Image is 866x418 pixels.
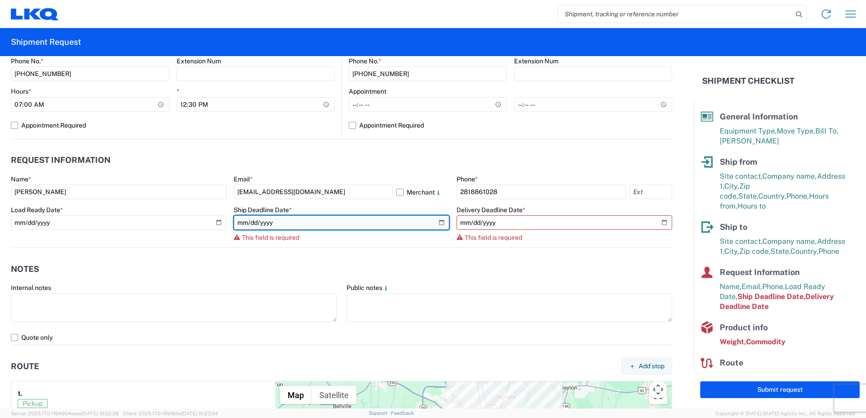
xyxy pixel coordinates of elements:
a: Support [369,410,391,416]
span: Phone, [786,192,809,200]
label: Appointment [349,87,386,95]
h2: Request Information [11,156,111,165]
a: Feedback [391,410,414,416]
h2: Route [11,362,39,371]
span: Email, [741,282,762,291]
span: Hours to [737,202,766,210]
label: Internal notes [11,284,51,292]
button: Map camera controls [649,380,667,399]
span: City, [724,247,739,256]
span: City, [724,182,739,190]
button: Show street map [280,386,312,404]
h2: Shipment Request [11,37,81,47]
button: Submit request [700,381,860,398]
span: Site contact, [720,172,762,180]
span: Pickup [18,399,48,408]
label: Quote only [11,330,672,345]
span: Name, [720,282,741,291]
label: Delivery Deadline Date [457,206,525,214]
span: Commodity [746,337,785,346]
span: Ship from [720,157,757,166]
span: Client: 2025.17.0-159f9de [123,411,218,416]
label: Merchant [396,185,449,199]
span: Zip code, [739,247,770,256]
span: Weight, [720,337,746,346]
span: Country, [758,192,786,200]
span: Server: 2025.17.0-1194904eeae [11,411,119,416]
input: Shipment, tracking or reference number [558,5,793,23]
h2: Shipment Checklist [702,76,794,86]
label: Appointment Required [11,118,335,133]
label: Name [11,175,31,183]
span: This field is required [242,234,299,241]
span: Add stop [639,362,664,370]
label: Phone No. [11,57,43,65]
span: Equipment Type, [720,127,777,135]
span: Company name, [762,237,817,246]
span: State, [770,247,790,256]
span: [DATE] 10:32:38 [82,411,119,416]
label: Hours [11,87,31,95]
span: This field is required [465,234,522,241]
span: Phone, [762,282,785,291]
span: Site contact, [720,237,762,246]
span: Move Type, [777,127,815,135]
label: Phone [457,175,478,183]
span: [DATE] 10:23:34 [181,411,218,416]
span: Ship Deadline Date, [737,292,805,301]
span: Request Information [720,267,800,277]
label: Ship Deadline Date [234,206,292,214]
input: Ext [630,185,672,199]
strong: 1. [18,388,22,399]
span: State, [738,192,758,200]
span: Ship to [720,222,747,232]
span: General Information [720,112,798,121]
span: Phone [818,247,839,256]
button: Add stop [621,358,672,375]
span: Route [720,358,743,367]
label: Phone No. [349,57,381,65]
label: Load Ready Date [11,206,63,214]
label: Extension Num [514,57,558,65]
label: Extension Num [177,57,221,65]
button: Show satellite imagery [312,386,356,404]
label: Public notes [346,284,390,292]
span: Bill To, [815,127,838,135]
span: Product info [720,323,768,332]
label: Email [234,175,253,183]
span: Country, [790,247,818,256]
label: Appointment Required [349,118,672,133]
span: Copyright © [DATE]-[DATE] Agistix Inc., All Rights Reserved [716,409,855,418]
h2: Notes [11,265,39,274]
span: Company name, [762,172,817,180]
span: [PERSON_NAME] [720,137,779,145]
